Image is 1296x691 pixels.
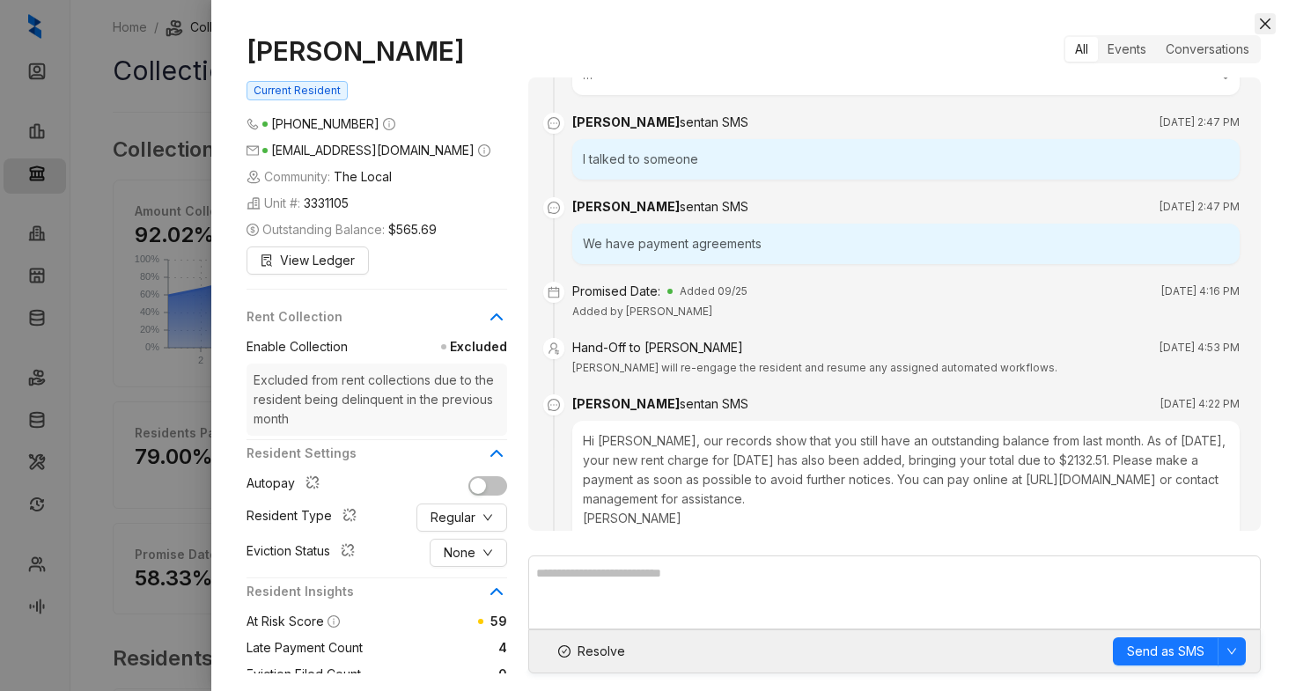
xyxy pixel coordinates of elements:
span: [DATE] 2:47 PM [1160,114,1240,131]
span: 4 [363,638,507,658]
button: Resolve [543,637,640,665]
span: Excluded [348,337,507,357]
span: phone [247,118,259,130]
div: Eviction Status [247,541,362,564]
span: Outstanding Balance: [247,220,437,239]
span: [EMAIL_ADDRESS][DOMAIN_NAME] [271,143,475,158]
div: Hi [PERSON_NAME], our records show that you still have an outstanding balance from last month. As... [572,421,1240,577]
span: Excluded from rent collections due to the resident being delinquent in the previous month [247,364,507,436]
button: Nonedown [430,539,507,567]
h1: [PERSON_NAME] [247,35,507,67]
button: Regulardown [416,504,507,532]
div: I talked to someone [572,139,1240,180]
span: message [543,113,564,134]
span: [PHONE_NUMBER] [271,116,379,131]
span: down [1226,646,1237,657]
span: info-circle [328,615,340,628]
span: check-circle [558,645,571,658]
img: building-icon [247,170,261,184]
span: Resolve [578,642,625,661]
span: Community: [247,167,392,187]
span: 3331105 [304,194,349,213]
span: info-circle [478,144,490,157]
span: sent an SMS [680,199,748,214]
span: Resident Insights [247,582,486,601]
div: Promised Date: [572,282,660,301]
span: mail [247,144,259,157]
span: 0 [361,665,507,684]
span: Current Resident [247,81,348,100]
span: [DATE] 2:47 PM [1160,198,1240,216]
div: Resident Insights [247,582,507,612]
div: Resident Settings [247,444,507,474]
span: message [543,394,564,415]
div: Autopay [247,474,327,496]
span: user-switch [543,338,564,359]
span: Rent Collection [247,307,486,327]
button: Send as SMS [1113,637,1219,665]
span: Late Payment Count [247,638,363,658]
span: down [482,548,493,558]
div: [PERSON_NAME] [572,113,748,132]
div: [PERSON_NAME] [572,394,748,414]
span: Resident Settings [247,444,486,463]
span: View Ledger [280,251,355,270]
span: At Risk Score [247,614,324,629]
div: [PERSON_NAME] [572,197,748,217]
span: dollar [247,224,259,236]
span: Added 09/25 [680,283,747,300]
span: Enable Collection [247,337,348,357]
button: View Ledger [247,246,369,275]
span: file-search [261,254,273,267]
span: calendar [543,282,564,303]
span: Unit #: [247,194,349,213]
span: The Local [334,167,392,187]
span: sent an SMS [680,396,748,411]
span: Eviction Filed Count [247,665,361,684]
span: None [444,543,475,562]
span: close [1258,17,1272,31]
span: Send as SMS [1127,642,1204,661]
span: down [482,512,493,523]
span: [DATE] 4:22 PM [1160,395,1240,413]
span: $565.69 [388,220,437,239]
div: All [1065,37,1098,62]
div: We have payment agreements [572,224,1240,264]
div: Rent Collection [247,307,507,337]
div: Hand-Off to [PERSON_NAME] [572,338,743,357]
span: info-circle [383,118,395,130]
span: Regular [431,508,475,527]
span: sent an SMS [680,114,748,129]
button: Close [1255,13,1276,34]
span: [DATE] 4:16 PM [1161,283,1240,300]
span: [PERSON_NAME] will re-engage the resident and resume any assigned automated workflows. [572,361,1057,374]
div: Resident Type [247,506,364,529]
span: message [543,197,564,218]
div: segmented control [1064,35,1261,63]
div: Conversations [1156,37,1259,62]
span: Added by [PERSON_NAME] [572,305,712,318]
span: [DATE] 4:53 PM [1160,339,1240,357]
span: 59 [490,614,507,629]
img: building-icon [247,196,261,210]
div: Events [1098,37,1156,62]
